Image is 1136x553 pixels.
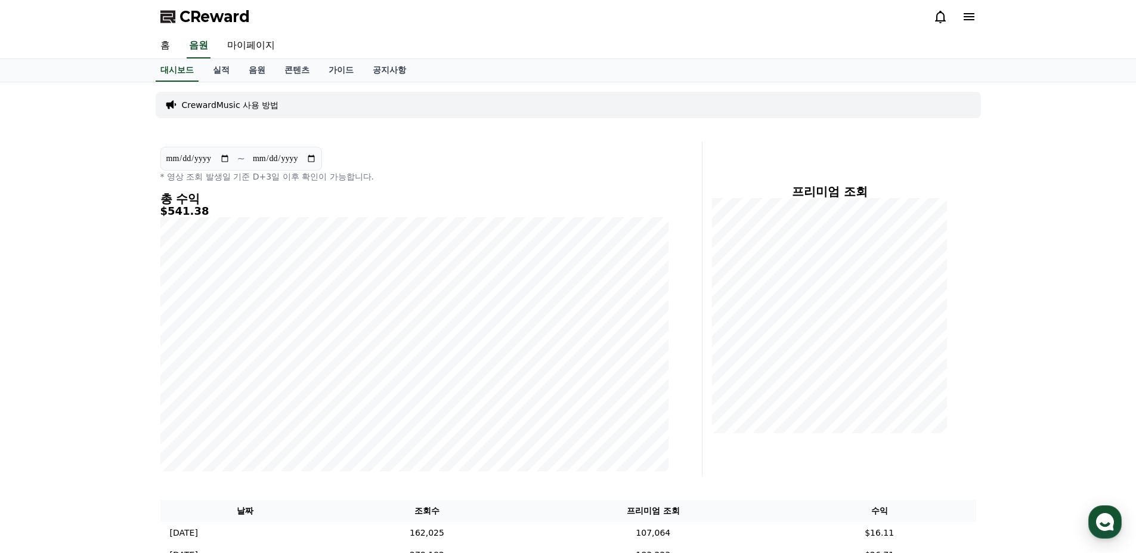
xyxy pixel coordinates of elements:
a: 콘텐츠 [275,59,319,82]
th: 프리미엄 조회 [524,500,783,522]
th: 날짜 [160,500,331,522]
td: 162,025 [330,522,524,544]
td: $16.11 [783,522,976,544]
th: 조회수 [330,500,524,522]
a: CrewardMusic 사용 방법 [182,99,279,111]
a: 마이페이지 [218,33,284,58]
a: 음원 [187,33,211,58]
h4: 총 수익 [160,192,668,205]
p: ~ [237,152,245,166]
span: CReward [179,7,250,26]
h4: 프리미엄 조회 [712,185,948,198]
a: 홈 [151,33,179,58]
p: * 영상 조회 발생일 기준 D+3일 이후 확인이 가능합니다. [160,171,668,183]
td: 107,064 [524,522,783,544]
a: 대시보드 [156,59,199,82]
a: 음원 [239,59,275,82]
th: 수익 [783,500,976,522]
p: [DATE] [170,527,198,539]
a: 공지사항 [363,59,416,82]
a: CReward [160,7,250,26]
a: 가이드 [319,59,363,82]
a: 실적 [203,59,239,82]
h5: $541.38 [160,205,668,217]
